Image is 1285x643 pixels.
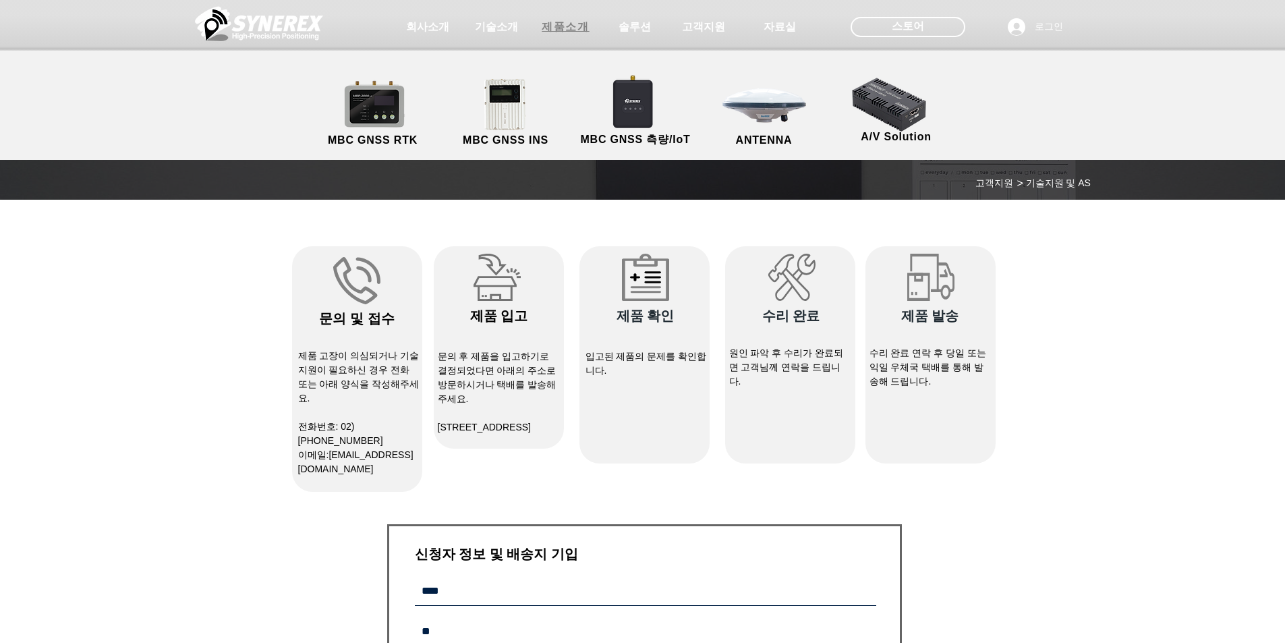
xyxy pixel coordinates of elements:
[415,547,578,561] span: ​신청자 정보 및 배송지 기입
[998,14,1073,40] button: 로그인
[319,311,394,326] span: ​문의 및 접수
[670,13,737,40] a: 고객지원
[406,20,449,34] span: 회사소개
[394,13,461,40] a: 회사소개
[736,134,793,146] span: ANTENNA
[470,308,528,323] span: ​제품 입고
[704,78,825,148] a: ANTENNA
[861,131,932,143] span: A/V Solution
[836,74,957,145] a: A/V Solution
[438,422,531,432] span: [STREET_ADDRESS]
[438,351,556,404] span: ​문의 후 제품을 입고하기로 결정되었다면 아래의 주소로 방문하시거나 택배를 발송해주세요.
[600,67,668,136] img: SynRTK__.png
[764,20,796,34] span: 자료실
[328,134,418,146] span: MBC GNSS RTK
[463,134,548,146] span: MBC GNSS INS
[869,347,986,387] span: 수리 완료 연락 후 당일 또는 익일 우체국 택배를 통해 발송해 드립니다.
[532,13,600,40] a: 제품소개
[475,20,518,34] span: 기술소개
[762,308,820,323] span: ​수리 완료
[463,13,530,40] a: 기술소개
[570,78,702,148] a: MBC GNSS 측량/IoT
[1130,585,1285,643] iframe: Wix Chat
[617,308,675,323] span: ​제품 확인
[892,19,924,34] span: 스토어
[1030,20,1068,34] span: 로그인
[580,133,690,147] span: MBC GNSS 측량/IoT
[682,20,725,34] span: 고객지원
[298,449,413,474] span: ​이메일:
[619,20,651,34] span: 솔루션
[195,3,323,44] img: 씨너렉스_White_simbol_대지 1.png
[601,13,668,40] a: 솔루션
[466,75,549,134] img: MGI2000_front-removebg-preview (1).png
[851,17,965,37] div: 스토어
[729,347,844,387] span: 원인 파악 후 수리가 완료되면 고객님께 연락을 드립니다.
[542,20,589,34] span: 제품소개
[586,351,707,376] span: 입고된 제품의 문제를 확인합니다.
[298,449,413,474] a: [EMAIL_ADDRESS][DOMAIN_NAME]
[445,78,567,148] a: MBC GNSS INS
[746,13,813,40] a: 자료실
[312,78,434,148] a: MBC GNSS RTK
[901,308,959,323] span: ​제품 발송
[298,350,420,403] span: 제품 고장이 의심되거나 기술지원이 필요하신 경우 전화 또는 아래 양식을 작성해주세요.
[298,421,383,446] span: 전화번호: 02)[PHONE_NUMBER]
